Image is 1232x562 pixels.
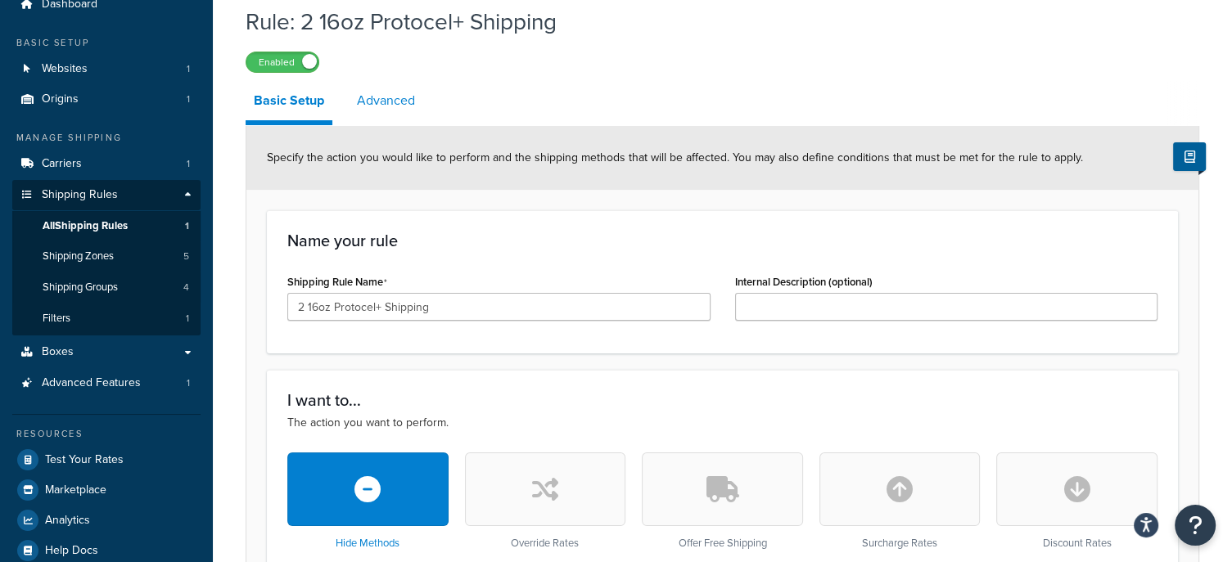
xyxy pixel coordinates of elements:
div: Manage Shipping [12,131,201,145]
li: Websites [12,54,201,84]
div: Resources [12,427,201,441]
label: Enabled [246,52,318,72]
a: Shipping Rules [12,180,201,210]
span: All Shipping Rules [43,219,128,233]
div: Hide Methods [287,452,449,550]
span: Websites [42,62,88,76]
span: 1 [186,312,189,326]
span: 1 [187,157,190,171]
span: 5 [183,250,189,263]
a: Advanced [349,81,423,120]
a: Shipping Zones5 [12,241,201,272]
li: Shipping Zones [12,241,201,272]
li: Advanced Features [12,368,201,398]
li: Shipping Rules [12,180,201,335]
span: 1 [185,219,189,233]
a: Advanced Features1 [12,368,201,398]
span: Test Your Rates [45,453,124,467]
li: Shipping Groups [12,272,201,303]
a: Boxes [12,337,201,367]
a: AllShipping Rules1 [12,211,201,241]
li: Carriers [12,149,201,179]
span: 1 [187,92,190,106]
li: Origins [12,84,201,115]
span: Marketplace [45,483,106,497]
span: Boxes [42,345,74,359]
a: Origins1 [12,84,201,115]
span: Filters [43,312,70,326]
a: Shipping Groups4 [12,272,201,303]
button: Show Help Docs [1173,142,1206,171]
div: Offer Free Shipping [642,452,803,550]
span: Origins [42,92,79,106]
span: Shipping Zones [43,250,114,263]
button: Open Resource Center [1175,505,1216,546]
span: Analytics [45,514,90,528]
li: Filters [12,303,201,334]
div: Basic Setup [12,36,201,50]
a: Filters1 [12,303,201,334]
span: Specify the action you would like to perform and the shipping methods that will be affected. You ... [267,149,1083,166]
h3: Name your rule [287,232,1158,250]
span: 4 [183,281,189,294]
span: Help Docs [45,544,98,558]
a: Test Your Rates [12,445,201,474]
span: Advanced Features [42,376,141,390]
a: Carriers1 [12,149,201,179]
span: Shipping Groups [43,281,118,294]
h1: Rule: 2 16oz Protocel+ Shipping [246,6,1179,38]
div: Surcharge Rates [819,452,981,550]
span: Carriers [42,157,82,171]
span: Shipping Rules [42,188,118,202]
a: Analytics [12,506,201,535]
span: 1 [187,62,190,76]
a: Websites1 [12,54,201,84]
h3: I want to... [287,391,1158,409]
div: Override Rates [465,452,626,550]
p: The action you want to perform. [287,414,1158,432]
a: Basic Setup [246,81,332,125]
a: Marketplace [12,475,201,505]
label: Shipping Rule Name [287,276,387,289]
span: 1 [187,376,190,390]
div: Discount Rates [996,452,1158,550]
label: Internal Description (optional) [735,276,873,288]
